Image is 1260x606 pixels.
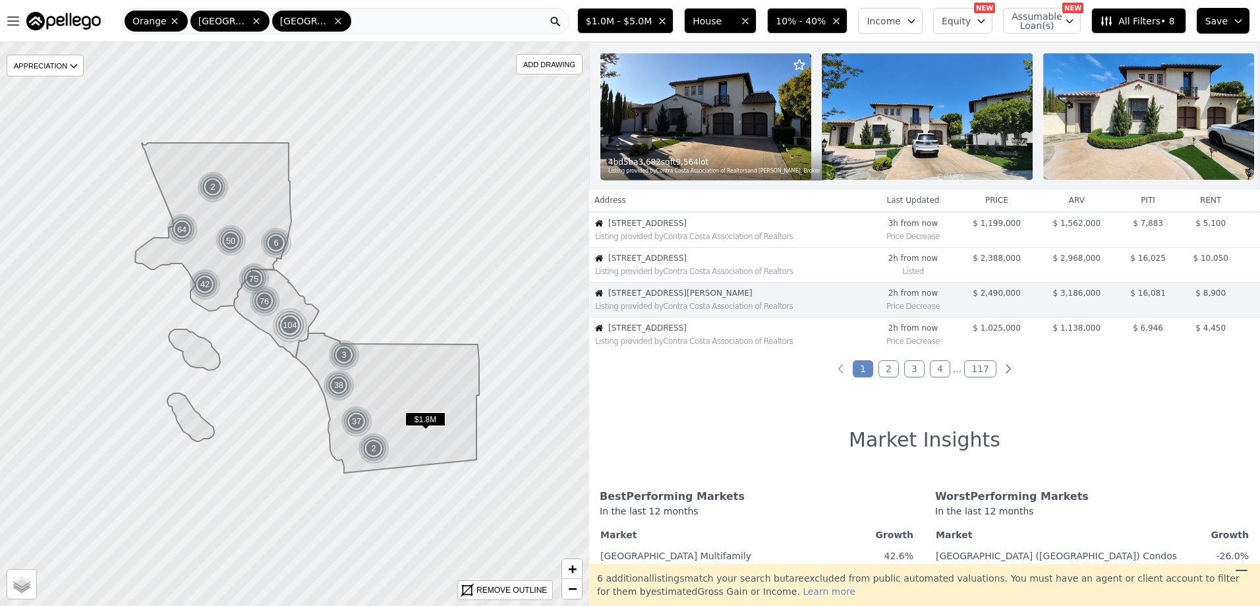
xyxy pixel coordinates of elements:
img: g1.png [260,227,293,259]
div: Listing provided by Contra Costa Association of Realtors and [PERSON_NAME], Broker [608,167,820,175]
a: Layers [7,570,36,599]
th: Growth [1210,526,1249,544]
a: Page 4 [930,360,950,377]
span: [STREET_ADDRESS] [608,253,869,263]
a: [GEOGRAPHIC_DATA] ([GEOGRAPHIC_DATA]) Condos [936,545,1177,563]
button: House [684,8,757,34]
button: $1.0M - $5.0M [577,8,673,34]
img: g2.png [237,262,272,296]
span: Equity [942,14,971,28]
span: 10% - 40% [776,14,826,28]
span: [GEOGRAPHIC_DATA] [198,14,248,28]
span: $ 1,199,000 [973,219,1021,228]
a: [GEOGRAPHIC_DATA] Multifamily [600,545,751,563]
button: Save [1197,8,1249,34]
div: Listed [874,263,952,277]
button: Income [858,8,923,34]
span: $ 2,388,000 [973,254,1021,263]
div: $1.8M [405,412,445,431]
span: $ 2,968,000 [1053,254,1101,263]
img: g2.png [165,213,200,246]
div: Price Decrease [874,333,952,346]
img: g1.png [197,171,229,203]
span: $ 3,186,000 [1053,289,1101,298]
span: $ 16,025 [1130,254,1165,263]
div: Listing provided by Contra Costa Association of Realtors [595,231,869,242]
span: $ 4,450 [1195,323,1226,333]
span: 3,682 [639,157,661,167]
span: [STREET_ADDRESS][PERSON_NAME] [608,288,869,298]
div: 104 [272,308,308,343]
ul: Pagination [589,362,1260,375]
a: Page 117 [964,360,996,377]
th: piti [1117,190,1180,211]
div: In the last 12 months [935,505,1249,526]
a: Page 1 is your current page [853,360,873,377]
div: APPRECIATION [7,55,84,76]
th: Market [600,526,870,544]
img: g3.png [272,308,308,343]
span: $ 5,100 [1195,219,1226,228]
img: House [595,254,603,262]
span: $ 1,562,000 [1053,219,1101,228]
div: Listing provided by Contra Costa Association of Realtors [595,301,869,312]
th: arv [1037,190,1116,211]
a: Next page [1002,362,1015,375]
div: Worst Performing Markets [935,489,1249,505]
th: price [957,190,1037,211]
div: Best Performing Markets [600,489,914,505]
time: 2025-08-16 02:46 [874,288,952,298]
span: $ 16,081 [1130,289,1165,298]
span: $ 1,138,000 [1053,323,1101,333]
div: 42 [189,269,221,300]
img: Property Photo 1 [600,53,811,180]
span: $1.0M - $5.0M [586,14,652,28]
div: 6 [260,227,292,259]
div: 3 [328,339,360,371]
th: Market [935,526,1210,544]
div: ADD DRAWING [517,55,582,74]
span: 42.6% [884,551,913,561]
span: [STREET_ADDRESS] [608,323,869,333]
img: House [595,219,603,227]
img: House [595,289,603,297]
img: g1.png [341,406,373,437]
img: g2.png [248,285,282,318]
span: [GEOGRAPHIC_DATA] [280,14,330,28]
span: $ 6,946 [1133,323,1163,333]
div: 76 [248,285,281,318]
span: Learn more [803,586,855,597]
time: 2025-08-16 02:47 [874,253,952,263]
a: Page 3 [904,360,925,377]
th: Address [589,190,869,211]
button: Equity [933,8,992,34]
time: 2025-08-16 03:24 [874,218,952,229]
span: [STREET_ADDRESS] [608,218,869,229]
img: g1.png [328,339,360,371]
time: 2025-08-16 02:14 [874,323,952,333]
span: Income [867,14,901,28]
div: REMOVE OUTLINE [476,584,547,596]
div: Listing provided by Contra Costa Association of Realtors [595,336,869,346]
span: $1.8M [405,412,445,426]
div: NEW [1062,3,1083,13]
th: rent [1180,190,1242,211]
span: Save [1205,14,1228,28]
div: 75 [237,262,271,296]
img: g2.png [214,224,248,258]
span: House [693,14,735,28]
img: g1.png [323,370,355,401]
img: House [595,324,603,332]
a: Zoom out [562,579,582,599]
span: + [568,561,577,577]
span: $ 2,490,000 [973,289,1021,298]
img: Pellego [26,12,101,30]
a: Previous page [834,362,847,375]
div: 37 [341,406,372,437]
div: 4 bd 5 ba sqft lot [608,157,820,167]
a: Page 2 [878,360,899,377]
div: 38 [323,370,355,401]
div: 50 [214,224,248,258]
button: Assumable Loan(s) [1003,8,1081,34]
span: − [568,580,577,597]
